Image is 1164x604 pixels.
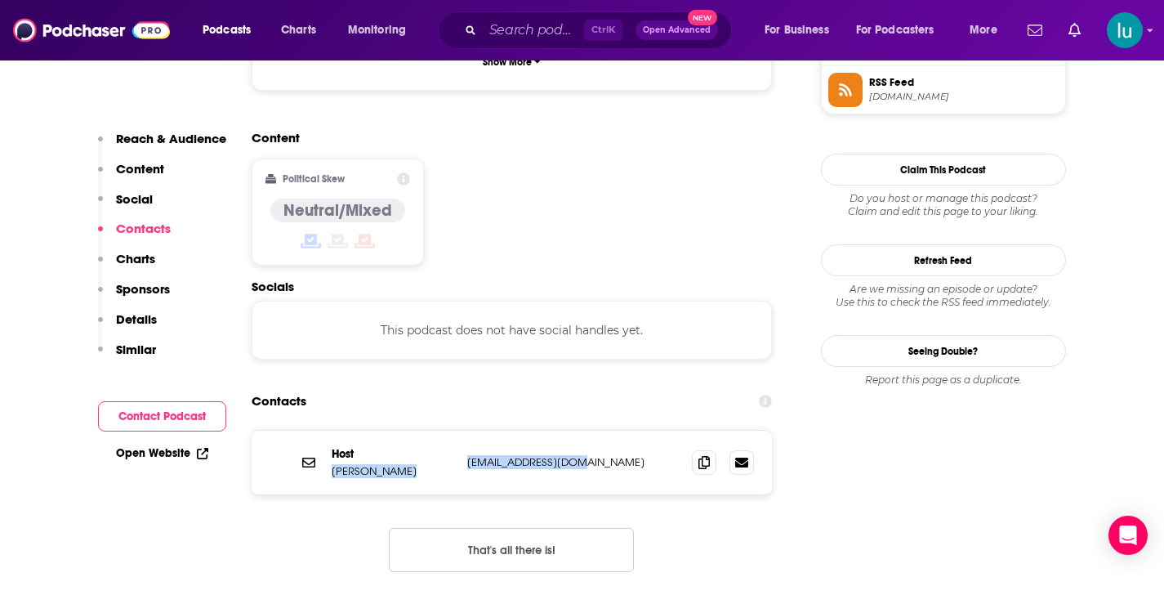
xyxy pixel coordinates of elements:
p: Charts [116,251,155,266]
a: RSS Feed[DOMAIN_NAME] [828,73,1059,107]
span: Podcasts [203,19,251,42]
button: Claim This Podcast [821,154,1066,186]
h2: Political Skew [283,173,345,185]
button: Refresh Feed [821,244,1066,276]
span: For Podcasters [856,19,934,42]
a: Show notifications dropdown [1021,16,1049,44]
button: Social [98,191,153,221]
h4: Neutral/Mixed [283,200,392,221]
p: Sponsors [116,281,170,297]
a: Charts [270,17,326,43]
p: Show More [483,56,532,68]
span: For Business [765,19,829,42]
div: Report this page as a duplicate. [821,374,1066,387]
p: [PERSON_NAME] [332,464,454,478]
button: open menu [337,17,427,43]
div: Are we missing an episode or update? Use this to check the RSS feed immediately. [821,283,1066,309]
button: Open AdvancedNew [636,20,718,40]
h2: Socials [252,279,773,294]
span: Ctrl K [584,20,622,41]
span: Open Advanced [643,26,711,34]
button: Reach & Audience [98,131,226,161]
p: Social [116,191,153,207]
span: Do you host or manage this podcast? [821,192,1066,205]
span: Logged in as lusodano [1107,12,1143,48]
button: Show More [265,47,759,77]
button: Nothing here. [389,528,634,572]
button: open menu [845,17,958,43]
button: open menu [753,17,850,43]
span: anchor.fm [869,91,1059,103]
button: Content [98,161,164,191]
div: This podcast does not have social handles yet. [252,301,773,360]
span: New [688,10,717,25]
button: Show profile menu [1107,12,1143,48]
button: open menu [958,17,1018,43]
button: Contacts [98,221,171,251]
button: Contact Podcast [98,401,226,432]
span: Monitoring [348,19,406,42]
p: Content [116,161,164,177]
img: Podchaser - Follow, Share and Rate Podcasts [13,15,170,46]
span: Charts [281,19,316,42]
p: Contacts [116,221,171,236]
p: Reach & Audience [116,131,226,146]
button: Charts [98,251,155,281]
input: Search podcasts, credits, & more... [483,17,584,43]
div: Search podcasts, credits, & more... [453,11,747,49]
a: Open Website [116,446,208,460]
h2: Content [252,130,760,145]
div: Open Intercom Messenger [1108,516,1148,555]
a: Show notifications dropdown [1062,16,1087,44]
p: [EMAIL_ADDRESS][DOMAIN_NAME] [467,455,680,469]
span: RSS Feed [869,75,1059,90]
button: Sponsors [98,281,170,311]
h2: Contacts [252,386,306,417]
span: More [970,19,997,42]
button: open menu [191,17,272,43]
a: Seeing Double? [821,335,1066,367]
button: Similar [98,342,156,372]
button: Details [98,311,157,342]
div: Claim and edit this page to your liking. [821,192,1066,218]
p: Host [332,447,454,461]
p: Details [116,311,157,327]
p: Similar [116,342,156,357]
img: User Profile [1107,12,1143,48]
